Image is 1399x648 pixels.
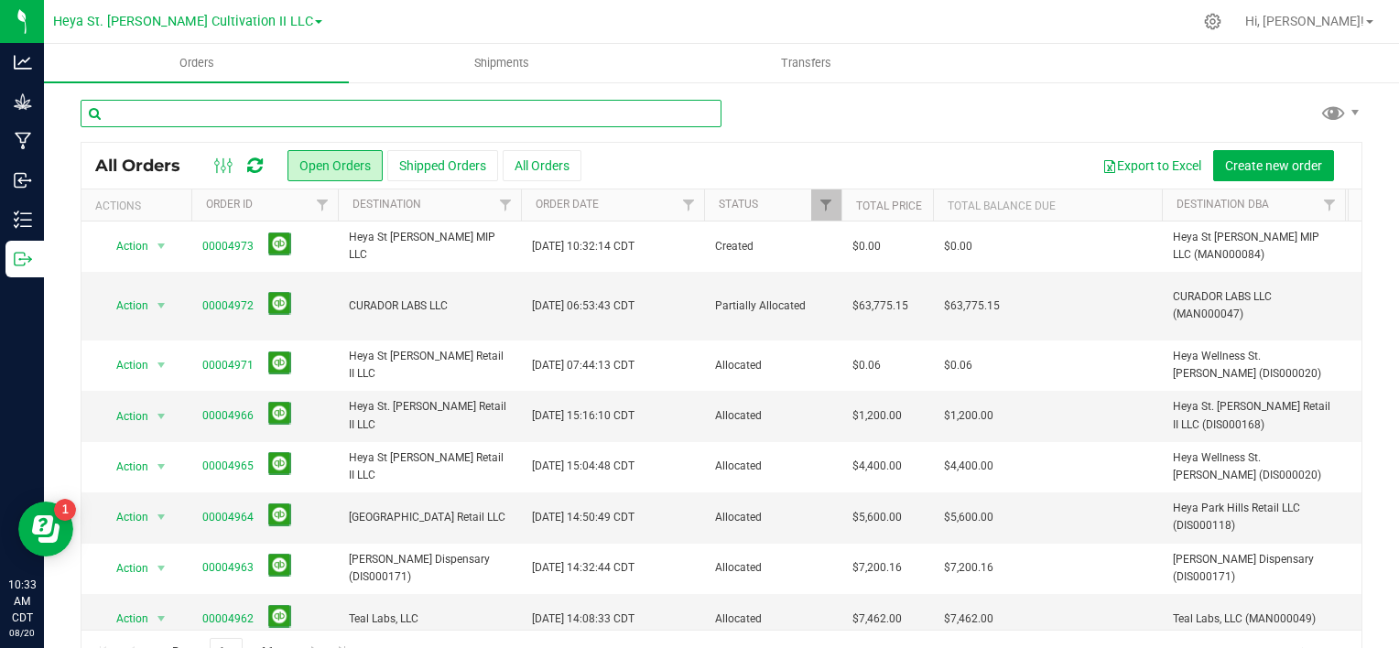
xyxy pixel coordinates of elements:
span: Action [100,454,149,480]
iframe: Resource center unread badge [54,499,76,521]
span: $7,200.16 [852,559,902,577]
a: Destination DBA [1177,198,1269,211]
span: Allocated [715,357,830,374]
a: 00004964 [202,509,254,526]
span: Shipments [450,55,554,71]
span: select [150,404,173,429]
span: Heya Park Hills Retail LLC (DIS000118) [1173,500,1334,535]
span: Allocated [715,509,830,526]
span: Allocated [715,610,830,628]
a: 00004965 [202,458,254,475]
input: Search Order ID, Destination, Customer PO... [81,100,721,127]
span: $1,200.00 [944,407,993,425]
a: Filter [674,189,704,221]
span: [GEOGRAPHIC_DATA] Retail LLC [349,509,510,526]
span: Partially Allocated [715,297,830,315]
a: Total Price [856,200,922,212]
span: [DATE] 10:32:14 CDT [532,238,634,255]
span: Allocated [715,458,830,475]
button: Open Orders [287,150,383,181]
span: Action [100,504,149,530]
inline-svg: Grow [14,92,32,111]
button: Shipped Orders [387,150,498,181]
span: $4,400.00 [944,458,993,475]
span: Heya Wellness St. [PERSON_NAME] (DIS000020) [1173,449,1334,484]
span: select [150,293,173,319]
span: $63,775.15 [944,297,1000,315]
span: [DATE] 14:32:44 CDT [532,559,634,577]
span: $0.06 [944,357,972,374]
span: CURADOR LABS LLC (MAN000047) [1173,288,1334,323]
span: [DATE] 06:53:43 CDT [532,297,634,315]
span: [DATE] 15:04:48 CDT [532,458,634,475]
span: select [150,233,173,259]
span: Allocated [715,559,830,577]
span: All Orders [95,156,199,176]
span: Hi, [PERSON_NAME]! [1245,14,1364,28]
span: [DATE] 15:16:10 CDT [532,407,634,425]
th: Total Balance Due [933,189,1162,221]
span: select [150,606,173,632]
span: Heya St [PERSON_NAME] MIP LLC (MAN000084) [1173,229,1334,264]
span: Create new order [1225,158,1322,173]
p: 08/20 [8,626,36,640]
span: Action [100,404,149,429]
span: Action [100,233,149,259]
span: Orders [155,55,239,71]
span: $63,775.15 [852,297,908,315]
span: Heya St. [PERSON_NAME] Retail II LLC [349,398,510,433]
a: Status [719,198,758,211]
span: [DATE] 14:50:49 CDT [532,509,634,526]
a: Orders [44,44,349,82]
a: 00004973 [202,238,254,255]
span: $7,462.00 [944,610,993,628]
div: Manage settings [1201,13,1224,30]
a: 00004972 [202,297,254,315]
span: $4,400.00 [852,458,902,475]
span: CURADOR LABS LLC [349,297,510,315]
a: Filter [1315,189,1345,221]
a: Shipments [349,44,654,82]
span: [PERSON_NAME] Dispensary (DIS000171) [1173,551,1334,586]
a: Transfers [654,44,959,82]
button: All Orders [503,150,581,181]
a: Filter [811,189,841,221]
span: $7,200.16 [944,559,993,577]
span: Heya St [PERSON_NAME] Retail II LLC [349,348,510,383]
inline-svg: Inventory [14,211,32,229]
a: 00004962 [202,610,254,628]
span: Transfers [756,55,856,71]
a: 00004971 [202,357,254,374]
span: $5,600.00 [852,509,902,526]
button: Export to Excel [1090,150,1213,181]
span: [PERSON_NAME] Dispensary (DIS000171) [349,551,510,586]
inline-svg: Manufacturing [14,132,32,150]
span: $0.06 [852,357,881,374]
span: Allocated [715,407,830,425]
span: Heya St. [PERSON_NAME] Cultivation II LLC [53,14,313,29]
span: Action [100,293,149,319]
span: [DATE] 07:44:13 CDT [532,357,634,374]
span: Heya Wellness St. [PERSON_NAME] (DIS000020) [1173,348,1334,383]
a: Filter [491,189,521,221]
span: Heya St. [PERSON_NAME] Retail II LLC (DIS000168) [1173,398,1334,433]
a: Order Date [536,198,599,211]
a: Filter [308,189,338,221]
iframe: Resource center [18,502,73,556]
inline-svg: Analytics [14,53,32,71]
span: $0.00 [944,238,972,255]
span: select [150,504,173,530]
span: select [150,454,173,480]
inline-svg: Inbound [14,171,32,189]
span: Action [100,606,149,632]
span: Heya St [PERSON_NAME] MIP LLC [349,229,510,264]
a: Order ID [206,198,253,211]
span: [DATE] 14:08:33 CDT [532,610,634,628]
a: Destination [352,198,421,211]
span: $5,600.00 [944,509,993,526]
span: Teal Labs, LLC (MAN000049) [1173,610,1334,628]
span: Teal Labs, LLC [349,610,510,628]
span: select [150,556,173,581]
button: Create new order [1213,150,1334,181]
